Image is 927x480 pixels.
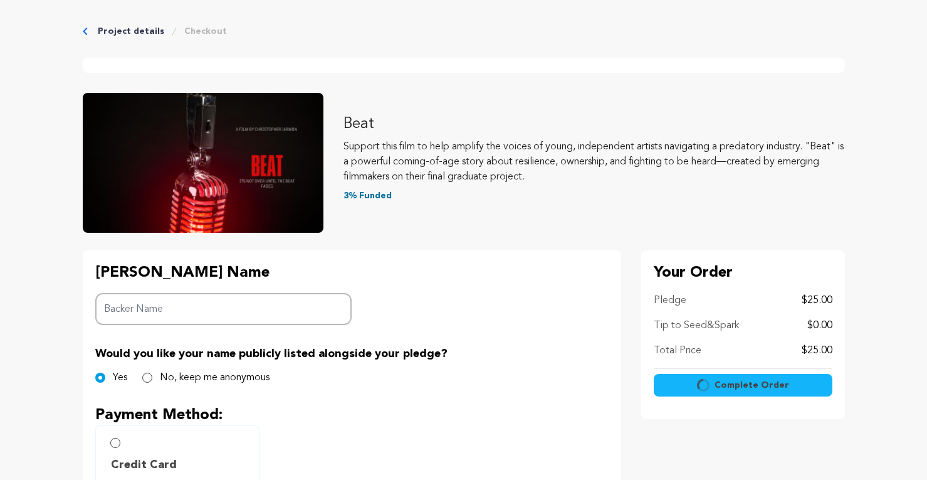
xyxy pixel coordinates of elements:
[654,263,832,283] p: Your Order
[802,343,832,358] p: $25.00
[95,263,352,283] p: [PERSON_NAME] Name
[802,293,832,308] p: $25.00
[715,379,789,392] span: Complete Order
[343,189,845,202] p: 3% Funded
[95,345,609,363] p: Would you like your name publicly listed alongside your pledge?
[184,25,227,38] a: Checkout
[343,114,845,134] p: Beat
[654,293,686,308] p: Pledge
[111,456,177,474] span: Credit Card
[160,370,270,385] label: No, keep me anonymous
[343,139,845,184] p: Support this film to help amplify the voices of young, independent artists navigating a predatory...
[83,93,323,233] img: Beat image
[654,318,739,333] p: Tip to Seed&Spark
[654,343,701,358] p: Total Price
[113,370,127,385] label: Yes
[654,374,832,397] button: Complete Order
[95,293,352,325] input: Backer Name
[95,405,609,425] p: Payment Method:
[83,25,845,38] div: Breadcrumb
[98,25,164,38] a: Project details
[807,318,832,333] p: $0.00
